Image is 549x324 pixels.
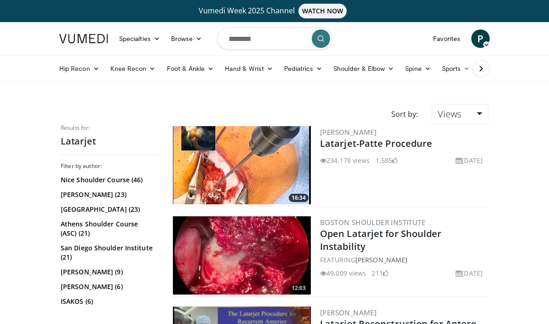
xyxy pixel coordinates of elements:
span: 12:03 [289,284,309,292]
a: Sports [436,59,476,78]
a: Foot & Ankle [161,59,220,78]
a: Pediatrics [279,59,328,78]
span: 16:34 [289,194,309,202]
a: Knee Recon [105,59,161,78]
span: WATCH NOW [298,4,347,18]
li: 49,009 views [320,268,366,278]
a: Views [432,104,488,124]
a: Nice Shoulder Course (46) [61,175,155,185]
li: 1,585 [376,156,398,165]
a: Hand & Wrist [219,59,279,78]
li: [DATE] [456,268,483,278]
li: 234,178 views [320,156,370,165]
a: Athens Shoulder Course (ASC) (21) [61,220,155,238]
a: San Diego Shoulder Institute (21) [61,243,155,262]
li: [DATE] [456,156,483,165]
a: [PERSON_NAME] (6) [61,282,155,291]
a: Open Latarjet for Shoulder Instability [320,227,442,253]
a: 16:34 [173,126,311,204]
div: FEATURING [320,255,486,265]
span: Views [438,108,461,120]
a: 12:03 [173,216,311,295]
img: VuMedi Logo [59,34,108,43]
a: [PERSON_NAME] [320,308,377,317]
a: [PERSON_NAME] [320,127,377,137]
a: Specialties [114,29,166,48]
a: [GEOGRAPHIC_DATA] (23) [61,205,155,214]
a: ISAKOS (6) [61,297,155,306]
img: 944938_3.png.300x170_q85_crop-smart_upscale.jpg [173,216,311,295]
input: Search topics, interventions [217,28,332,50]
div: Sort by: [384,104,425,124]
a: Shoulder & Elbow [328,59,400,78]
h3: Filter by author: [61,162,157,170]
img: 617583_3.png.300x170_q85_crop-smart_upscale.jpg [173,126,311,204]
p: Results for: [61,124,157,132]
a: Boston Shoulder Institute [320,218,425,227]
a: Latarjet-Patte Procedure [320,137,432,150]
a: [PERSON_NAME] (9) [61,267,155,277]
a: Hip Recon [54,59,105,78]
a: [PERSON_NAME] [355,255,407,264]
a: [PERSON_NAME] (23) [61,190,155,199]
h2: Latarjet [61,135,157,147]
li: 211 [372,268,388,278]
a: Browse [166,29,208,48]
a: Spine [400,59,436,78]
a: Vumedi Week 2025 ChannelWATCH NOW [54,4,495,18]
a: Favorites [428,29,466,48]
a: P [471,29,490,48]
